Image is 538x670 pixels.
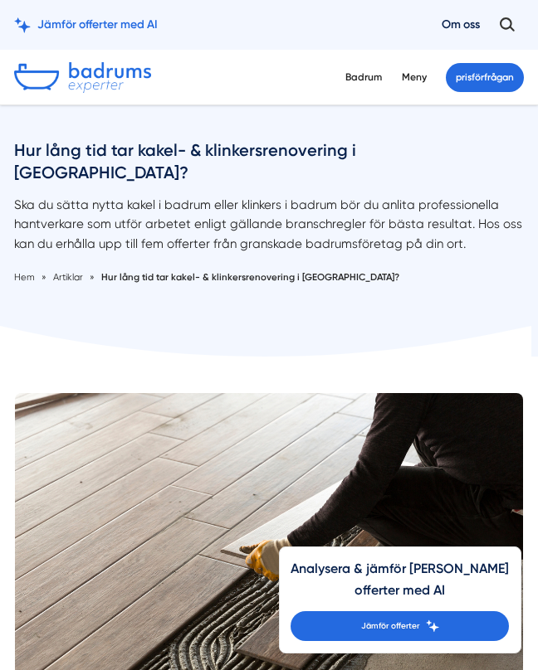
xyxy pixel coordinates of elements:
button: Meny [402,58,427,96]
a: Hem [14,271,35,283]
p: Ska du sätta nytta kakel i badrum eller klinkers i badrum bör du anlita professionella hantverkar... [14,196,524,262]
button: Badrum [345,58,382,96]
span: » [90,269,95,284]
a: Om oss [442,16,480,34]
h1: Hur lång tid tar kakel- & klinkersrenovering i [GEOGRAPHIC_DATA]? [14,139,524,196]
span: Jämför offerter med AI [37,16,158,34]
a: Artiklar [53,271,86,283]
a: Jämför offerter [291,611,509,641]
a: prisförfrågan [446,63,524,92]
span: Artiklar [53,271,83,283]
span: Jämför offerter [361,619,419,633]
img: Badrumsexperter.se logotyp [14,62,151,92]
a: Hur lång tid tar kakel- & klinkersrenovering i [GEOGRAPHIC_DATA]? [101,271,399,283]
h4: Analysera & jämför [PERSON_NAME] offerter med AI [291,558,509,611]
a: Jämför offerter med AI [14,16,158,34]
span: » [42,269,46,284]
nav: Breadcrumb [14,269,524,284]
